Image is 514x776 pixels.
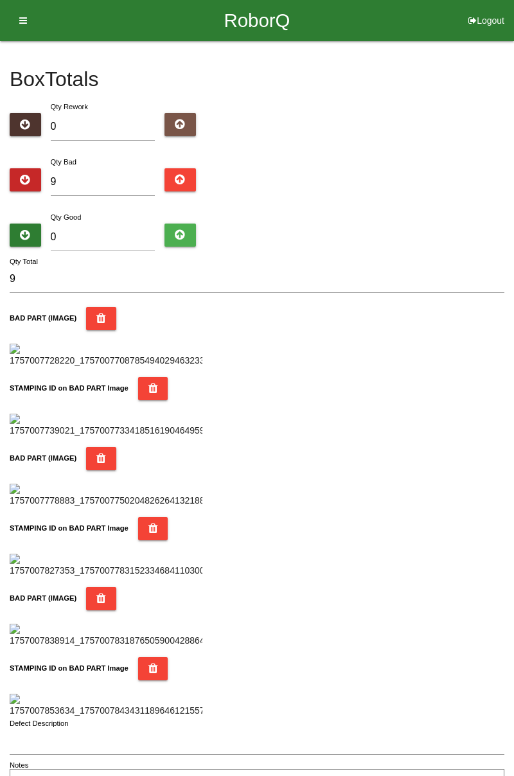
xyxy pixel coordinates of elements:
[10,344,202,367] img: 1757007728220_17570077087854940294632332643077.jpg
[10,256,38,267] label: Qty Total
[51,213,82,221] label: Qty Good
[86,307,116,330] button: BAD PART (IMAGE)
[86,447,116,470] button: BAD PART (IMAGE)
[51,158,76,166] label: Qty Bad
[51,103,88,110] label: Qty Rework
[10,414,202,437] img: 1757007739021_1757007733418516190464959024449.jpg
[138,657,168,680] button: STAMPING ID on BAD PART Image
[10,594,76,602] b: BAD PART (IMAGE)
[10,554,202,578] img: 1757007827353_17570077831523346841103003331140.jpg
[10,694,202,718] img: 1757007853634_17570078434311896461215573994057.jpg
[10,314,76,322] b: BAD PART (IMAGE)
[10,454,76,462] b: BAD PART (IMAGE)
[10,524,128,532] b: STAMPING ID on BAD PART Image
[138,517,168,540] button: STAMPING ID on BAD PART Image
[10,760,28,771] label: Notes
[86,587,116,610] button: BAD PART (IMAGE)
[10,718,69,729] label: Defect Description
[10,68,504,91] h4: Box Totals
[10,624,202,648] img: 1757007838914_17570078318765059004288644890446.jpg
[10,484,202,507] img: 1757007778883_17570077502048262641321885147586.jpg
[10,384,128,392] b: STAMPING ID on BAD PART Image
[138,377,168,400] button: STAMPING ID on BAD PART Image
[10,664,128,672] b: STAMPING ID on BAD PART Image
